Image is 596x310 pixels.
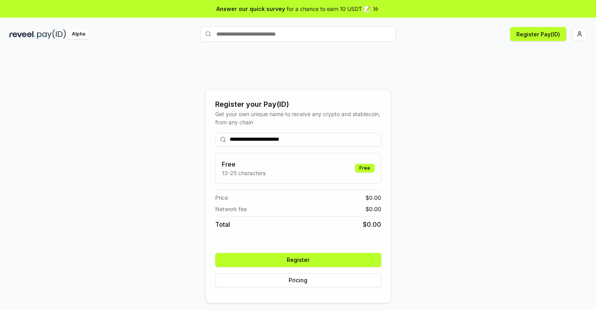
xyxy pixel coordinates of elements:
[216,5,285,13] span: Answer our quick survey
[222,159,266,169] h3: Free
[215,273,381,287] button: Pricing
[366,205,381,213] span: $ 0.00
[215,220,230,229] span: Total
[222,169,266,177] p: 13-25 characters
[37,29,66,39] img: pay_id
[287,5,370,13] span: for a chance to earn 10 USDT 📝
[68,29,89,39] div: Alpha
[355,164,375,172] div: Free
[215,99,381,110] div: Register your Pay(ID)
[215,194,228,202] span: Price
[215,253,381,267] button: Register
[215,110,381,126] div: Get your own unique name to receive any crypto and stablecoin, from any chain
[366,194,381,202] span: $ 0.00
[510,27,566,41] button: Register Pay(ID)
[363,220,381,229] span: $ 0.00
[215,205,247,213] span: Network fee
[9,29,36,39] img: reveel_dark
